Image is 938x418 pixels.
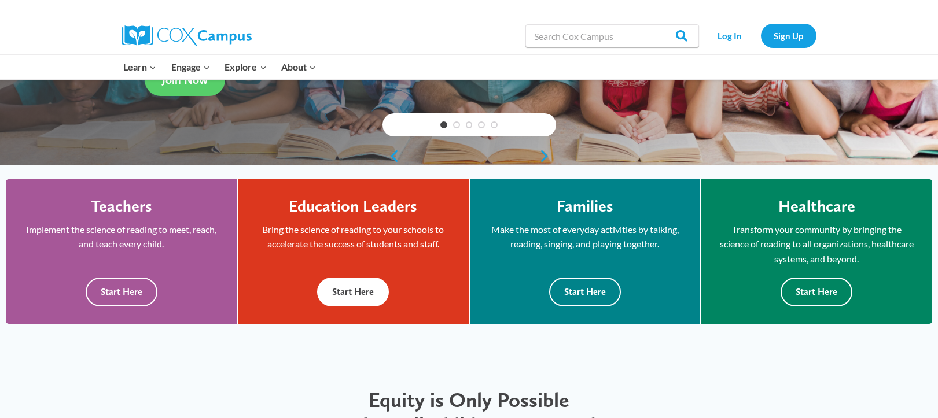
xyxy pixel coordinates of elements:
[705,24,816,47] nav: Secondary Navigation
[466,121,473,128] a: 3
[549,278,621,306] button: Start Here
[781,278,852,306] button: Start Here
[238,179,468,324] a: Education Leaders Bring the science of reading to your schools to accelerate the success of stude...
[382,149,400,163] a: previous
[317,278,389,306] button: Start Here
[705,24,755,47] a: Log In
[470,179,700,324] a: Families Make the most of everyday activities by talking, reading, singing, and playing together....
[86,278,157,306] button: Start Here
[701,179,932,324] a: Healthcare Transform your community by bringing the science of reading to all organizations, heal...
[164,55,218,79] button: Child menu of Engage
[23,222,219,251] p: Implement the science of reading to meet, reach, and teach every child.
[761,24,816,47] a: Sign Up
[557,197,613,216] h4: Families
[274,55,323,79] button: Child menu of About
[218,55,274,79] button: Child menu of Explore
[487,222,683,251] p: Make the most of everyday activities by talking, reading, singing, and playing together.
[440,121,447,128] a: 1
[539,149,556,163] a: next
[91,197,152,216] h4: Teachers
[289,197,417,216] h4: Education Leaders
[478,121,485,128] a: 4
[145,64,225,96] a: Join Now
[382,145,556,168] div: content slider buttons
[162,73,208,87] span: Join Now
[778,197,855,216] h4: Healthcare
[491,121,498,128] a: 5
[116,55,164,79] button: Child menu of Learn
[116,55,323,79] nav: Primary Navigation
[719,222,915,267] p: Transform your community by bringing the science of reading to all organizations, healthcare syst...
[255,222,451,251] p: Bring the science of reading to your schools to accelerate the success of students and staff.
[122,25,252,46] img: Cox Campus
[525,24,699,47] input: Search Cox Campus
[6,179,237,324] a: Teachers Implement the science of reading to meet, reach, and teach every child. Start Here
[453,121,460,128] a: 2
